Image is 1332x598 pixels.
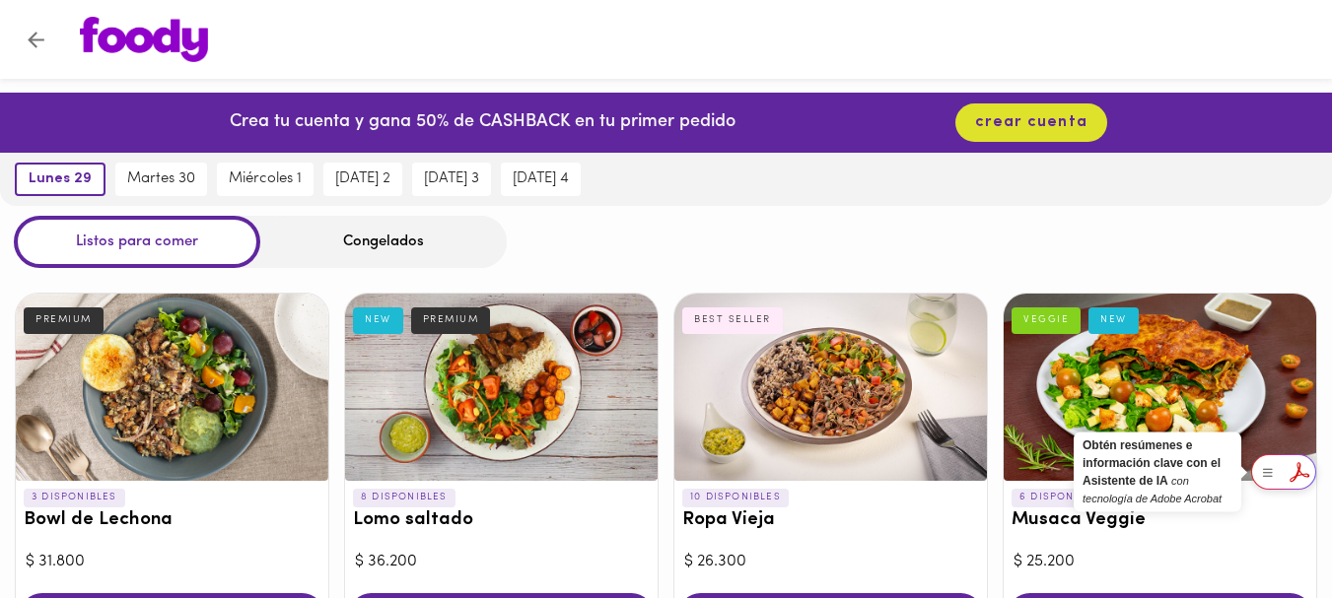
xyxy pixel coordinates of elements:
[26,551,318,573] div: $ 31.800
[217,163,314,196] button: miércoles 1
[115,163,207,196] button: martes 30
[353,510,650,531] h3: Lomo saltado
[260,216,507,268] div: Congelados
[353,307,403,333] div: NEW
[1012,510,1308,531] h3: Musaca Veggie
[323,163,402,196] button: [DATE] 2
[513,170,569,188] span: [DATE] 4
[501,163,581,196] button: [DATE] 4
[1004,294,1316,481] div: Musaca Veggie
[353,489,456,506] p: 8 DISPONIBLES
[229,170,302,188] span: miércoles 1
[1012,307,1081,333] div: VEGGIE
[682,307,783,333] div: BEST SELLER
[24,489,125,506] p: 3 DISPONIBLES
[80,17,208,62] img: logo.png
[412,163,491,196] button: [DATE] 3
[29,170,92,188] span: lunes 29
[682,510,979,531] h3: Ropa Vieja
[230,110,736,136] p: Crea tu cuenta y gana 50% de CASHBACK en tu primer pedido
[14,216,260,268] div: Listos para comer
[1088,307,1139,333] div: NEW
[345,294,658,481] div: Lomo saltado
[335,170,390,188] span: [DATE] 2
[24,510,320,531] h3: Bowl de Lechona
[411,307,491,333] div: PREMIUM
[424,170,479,188] span: [DATE] 3
[684,551,977,573] div: $ 26.300
[127,170,195,188] span: martes 30
[682,489,789,506] p: 10 DISPONIBLES
[16,294,328,481] div: Bowl de Lechona
[355,551,648,573] div: $ 36.200
[955,103,1107,142] button: crear cuenta
[24,307,104,333] div: PREMIUM
[1012,489,1114,506] p: 6 DISPONIBLES
[975,113,1087,132] span: crear cuenta
[1014,551,1306,573] div: $ 25.200
[12,16,60,64] button: Volver
[15,163,105,196] button: lunes 29
[674,294,987,481] div: Ropa Vieja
